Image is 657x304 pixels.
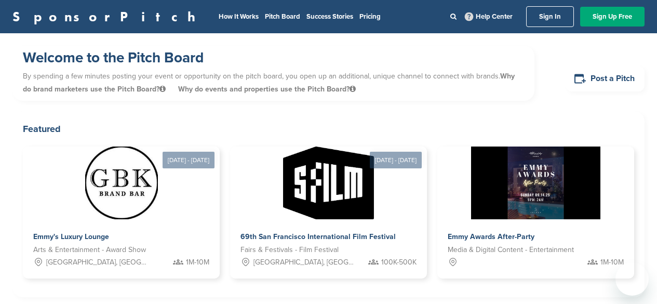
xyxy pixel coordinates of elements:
[253,257,355,268] span: [GEOGRAPHIC_DATA], [GEOGRAPHIC_DATA]
[23,67,524,98] p: By spending a few minutes posting your event or opportunity on the pitch board, you open up an ad...
[471,147,600,219] img: Sponsorpitch &
[12,10,202,23] a: SponsorPitch
[178,85,356,94] span: Why do events and properties use the Pitch Board?
[283,147,374,219] img: Sponsorpitch &
[230,130,427,279] a: [DATE] - [DATE] Sponsorpitch & 69th San Francisco International Film Festival Fairs & Festivals -...
[23,48,524,67] h1: Welcome to the Pitch Board
[463,10,515,23] a: Help Center
[448,244,574,256] span: Media & Digital Content - Entertainment
[163,152,214,168] div: [DATE] - [DATE]
[85,147,158,219] img: Sponsorpitch &
[600,257,624,268] span: 1M-10M
[437,147,634,279] a: Sponsorpitch & Emmy Awards After-Party Media & Digital Content - Entertainment 1M-10M
[370,152,422,168] div: [DATE] - [DATE]
[23,122,634,136] h2: Featured
[265,12,300,21] a: Pitch Board
[359,12,381,21] a: Pricing
[448,232,534,241] span: Emmy Awards After-Party
[580,7,645,27] a: Sign Up Free
[615,262,649,296] iframe: Button to launch messaging window
[240,244,339,256] span: Fairs & Festivals - Film Festival
[23,130,220,279] a: [DATE] - [DATE] Sponsorpitch & Emmy's Luxury Lounge Arts & Entertainment - Award Show [GEOGRAPHIC...
[33,244,146,256] span: Arts & Entertainment - Award Show
[566,66,645,91] a: Post a Pitch
[46,257,148,268] span: [GEOGRAPHIC_DATA], [GEOGRAPHIC_DATA]
[240,232,396,241] span: 69th San Francisco International Film Festival
[526,6,574,27] a: Sign In
[33,232,109,241] span: Emmy's Luxury Lounge
[186,257,209,268] span: 1M-10M
[381,257,417,268] span: 100K-500K
[306,12,353,21] a: Success Stories
[219,12,259,21] a: How It Works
